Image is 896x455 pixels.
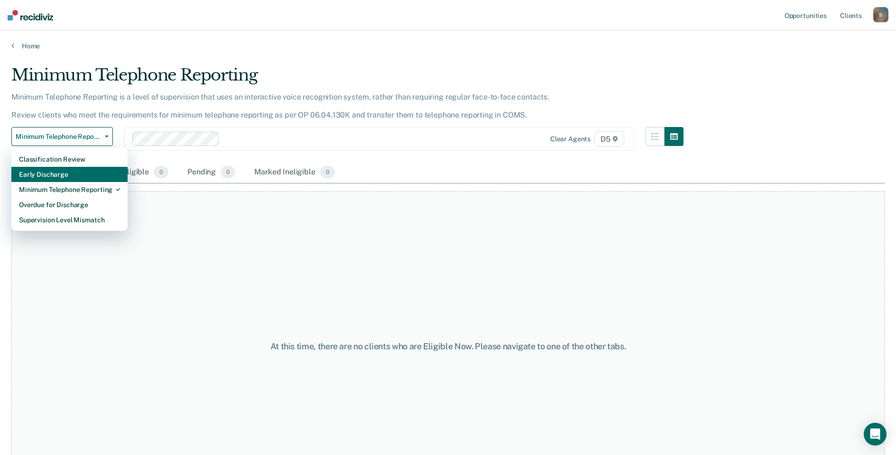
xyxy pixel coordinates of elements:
[221,166,235,178] span: 0
[864,423,887,446] div: Open Intercom Messenger
[11,92,549,119] p: Minimum Telephone Reporting is a level of supervision that uses an interactive voice recognition ...
[94,162,170,183] div: Almost Eligible0
[594,131,624,146] span: D5
[320,166,335,178] span: 0
[873,7,888,22] button: S
[11,65,684,92] div: Minimum Telephone Reporting
[19,182,120,197] div: Minimum Telephone Reporting
[230,341,666,352] div: At this time, there are no clients who are Eligible Now. Please navigate to one of the other tabs.
[19,197,120,212] div: Overdue for Discharge
[550,135,591,143] div: Clear agents
[11,127,113,146] button: Minimum Telephone Reporting
[252,162,337,183] div: Marked Ineligible0
[19,152,120,167] div: Classification Review
[19,212,120,227] div: Supervision Level Mismatch
[185,162,237,183] div: Pending0
[154,166,168,178] span: 0
[11,42,885,50] a: Home
[16,133,101,141] span: Minimum Telephone Reporting
[8,10,53,20] img: Recidiviz
[19,167,120,182] div: Early Discharge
